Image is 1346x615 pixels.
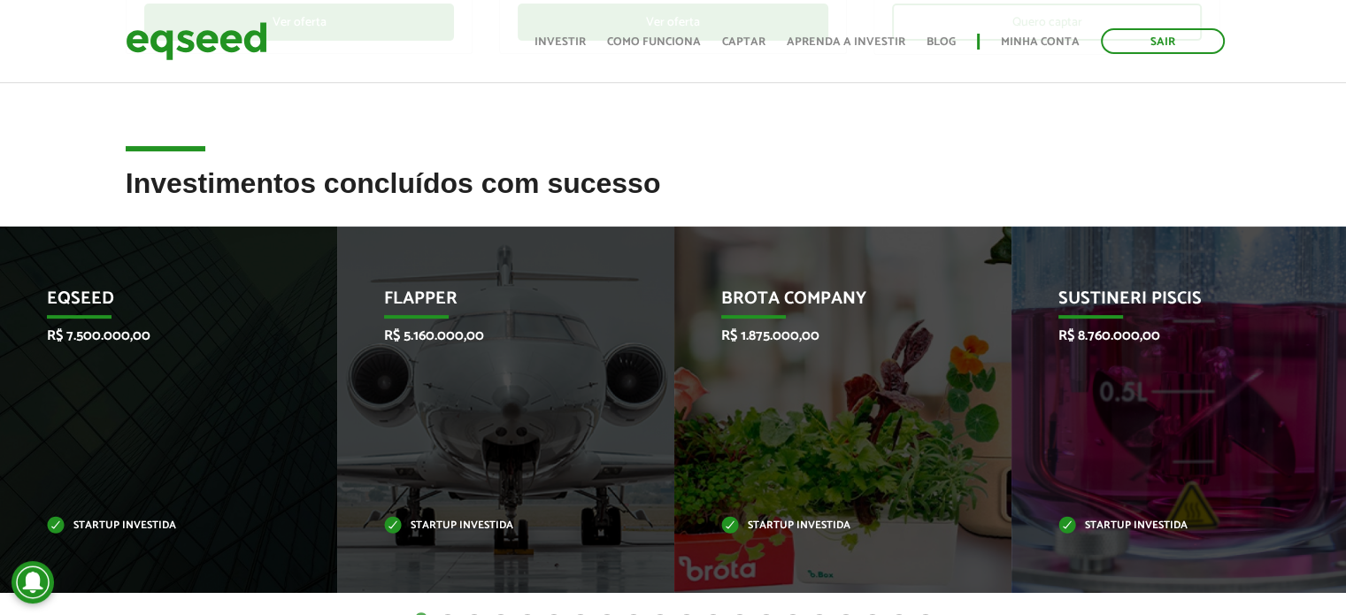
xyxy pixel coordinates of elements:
[1101,28,1225,54] a: Sair
[607,36,701,48] a: Como funciona
[1058,521,1276,531] p: Startup investida
[1058,288,1276,319] p: Sustineri Piscis
[535,36,586,48] a: Investir
[722,36,765,48] a: Captar
[47,327,265,344] p: R$ 7.500.000,00
[384,327,602,344] p: R$ 5.160.000,00
[47,288,265,319] p: EqSeed
[787,36,905,48] a: Aprenda a investir
[721,327,939,344] p: R$ 1.875.000,00
[384,521,602,531] p: Startup investida
[721,521,939,531] p: Startup investida
[1001,36,1080,48] a: Minha conta
[1058,327,1276,344] p: R$ 8.760.000,00
[47,521,265,531] p: Startup investida
[384,288,602,319] p: Flapper
[126,168,1221,226] h2: Investimentos concluídos com sucesso
[927,36,956,48] a: Blog
[126,18,267,65] img: EqSeed
[721,288,939,319] p: Brota Company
